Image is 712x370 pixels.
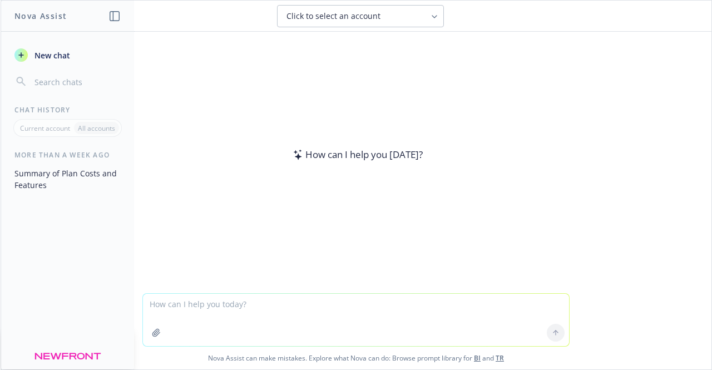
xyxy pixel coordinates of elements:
button: New chat [10,45,125,65]
span: New chat [32,50,70,61]
span: Nova Assist can make mistakes. Explore what Nova can do: Browse prompt library for and [5,347,707,369]
button: Summary of Plan Costs and Features [10,164,125,194]
input: Search chats [32,74,121,90]
a: BI [474,353,481,363]
a: TR [496,353,504,363]
p: All accounts [78,124,115,133]
div: More than a week ago [1,150,134,160]
div: How can I help you [DATE]? [290,147,423,162]
span: Click to select an account [286,11,380,22]
h1: Nova Assist [14,10,67,22]
div: Chat History [1,105,134,115]
button: Click to select an account [277,5,444,27]
p: Current account [20,124,70,133]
